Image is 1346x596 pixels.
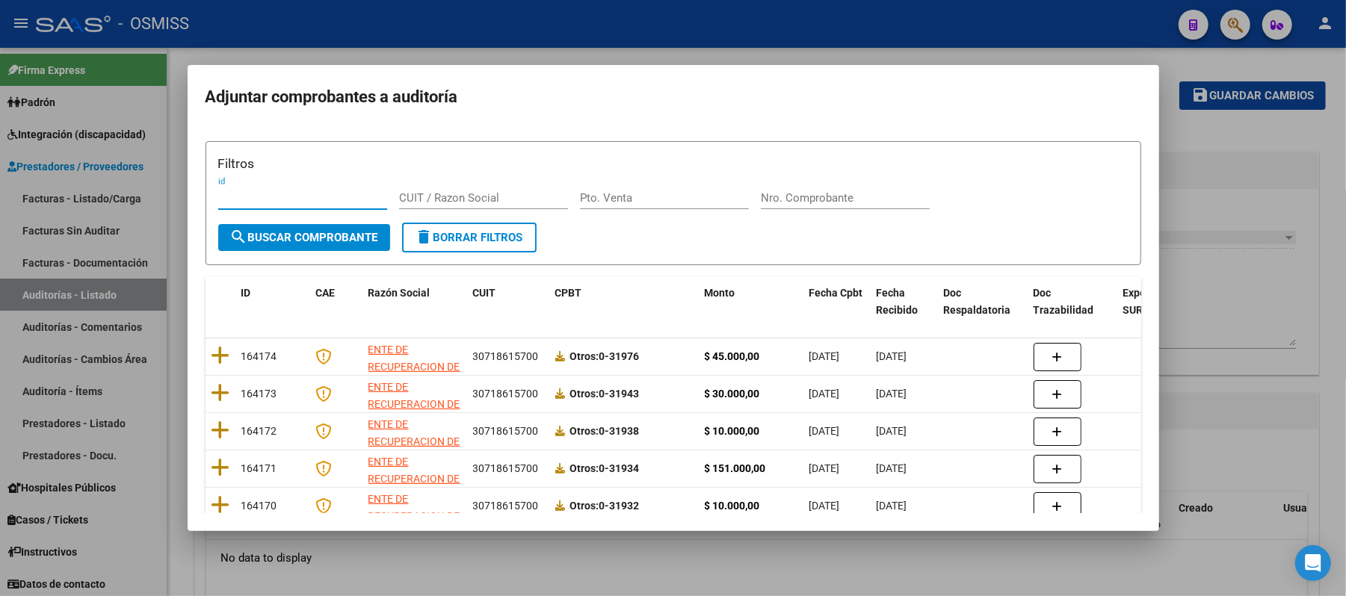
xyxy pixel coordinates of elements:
[555,287,582,299] span: CPBT
[877,350,907,362] span: [DATE]
[368,381,460,512] span: ENTE DE RECUPERACION DE FONDOS PARA EL FORTALECIMIENTO DEL SISTEMA DE SALUD DE MENDOZA (REFORSAL)...
[1117,277,1200,326] datatable-header-cell: Expediente SUR Asociado
[473,425,539,437] span: 30718615700
[473,287,496,299] span: CUIT
[310,277,362,326] datatable-header-cell: CAE
[473,350,539,362] span: 30718615700
[809,388,840,400] span: [DATE]
[218,154,1129,173] h3: Filtros
[705,500,760,512] strong: $ 10.000,00
[1034,287,1094,316] span: Doc Trazabilidad
[368,418,460,549] span: ENTE DE RECUPERACION DE FONDOS PARA EL FORTALECIMIENTO DEL SISTEMA DE SALUD DE MENDOZA (REFORSAL)...
[206,83,1141,111] h2: Adjuntar comprobantes a auditoría
[705,462,766,474] strong: $ 151.000,00
[570,425,599,437] span: Otros:
[467,277,549,326] datatable-header-cell: CUIT
[235,277,310,326] datatable-header-cell: ID
[809,500,840,512] span: [DATE]
[877,500,907,512] span: [DATE]
[473,500,539,512] span: 30718615700
[1295,545,1331,581] div: Open Intercom Messenger
[938,277,1028,326] datatable-header-cell: Doc Respaldatoria
[877,462,907,474] span: [DATE]
[241,287,251,299] span: ID
[473,388,539,400] span: 30718615700
[877,425,907,437] span: [DATE]
[570,388,640,400] strong: 0-31943
[570,350,640,362] strong: 0-31976
[241,425,277,437] span: 164172
[1028,277,1117,326] datatable-header-cell: Doc Trazabilidad
[368,287,430,299] span: Razón Social
[230,231,378,244] span: Buscar Comprobante
[241,462,277,474] span: 164171
[416,228,433,246] mat-icon: delete
[570,388,599,400] span: Otros:
[809,425,840,437] span: [DATE]
[809,350,840,362] span: [DATE]
[316,287,336,299] span: CAE
[570,425,640,437] strong: 0-31938
[241,350,277,362] span: 164174
[241,388,277,400] span: 164173
[570,462,599,474] span: Otros:
[944,287,1011,316] span: Doc Respaldatoria
[473,462,539,474] span: 30718615700
[1123,287,1190,316] span: Expediente SUR Asociado
[803,277,871,326] datatable-header-cell: Fecha Cpbt
[549,277,699,326] datatable-header-cell: CPBT
[416,231,523,244] span: Borrar Filtros
[230,228,248,246] mat-icon: search
[570,500,599,512] span: Otros:
[368,456,460,586] span: ENTE DE RECUPERACION DE FONDOS PARA EL FORTALECIMIENTO DEL SISTEMA DE SALUD DE MENDOZA (REFORSAL)...
[402,223,537,252] button: Borrar Filtros
[705,388,760,400] strong: $ 30.000,00
[871,277,938,326] datatable-header-cell: Fecha Recibido
[705,287,735,299] span: Monto
[570,350,599,362] span: Otros:
[368,344,460,474] span: ENTE DE RECUPERACION DE FONDOS PARA EL FORTALECIMIENTO DEL SISTEMA DE SALUD DE MENDOZA (REFORSAL)...
[570,462,640,474] strong: 0-31934
[705,425,760,437] strong: $ 10.000,00
[699,277,803,326] datatable-header-cell: Monto
[241,500,277,512] span: 164170
[877,287,919,316] span: Fecha Recibido
[809,287,863,299] span: Fecha Cpbt
[877,388,907,400] span: [DATE]
[362,277,467,326] datatable-header-cell: Razón Social
[705,350,760,362] strong: $ 45.000,00
[570,500,640,512] strong: 0-31932
[809,462,840,474] span: [DATE]
[218,224,390,251] button: Buscar Comprobante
